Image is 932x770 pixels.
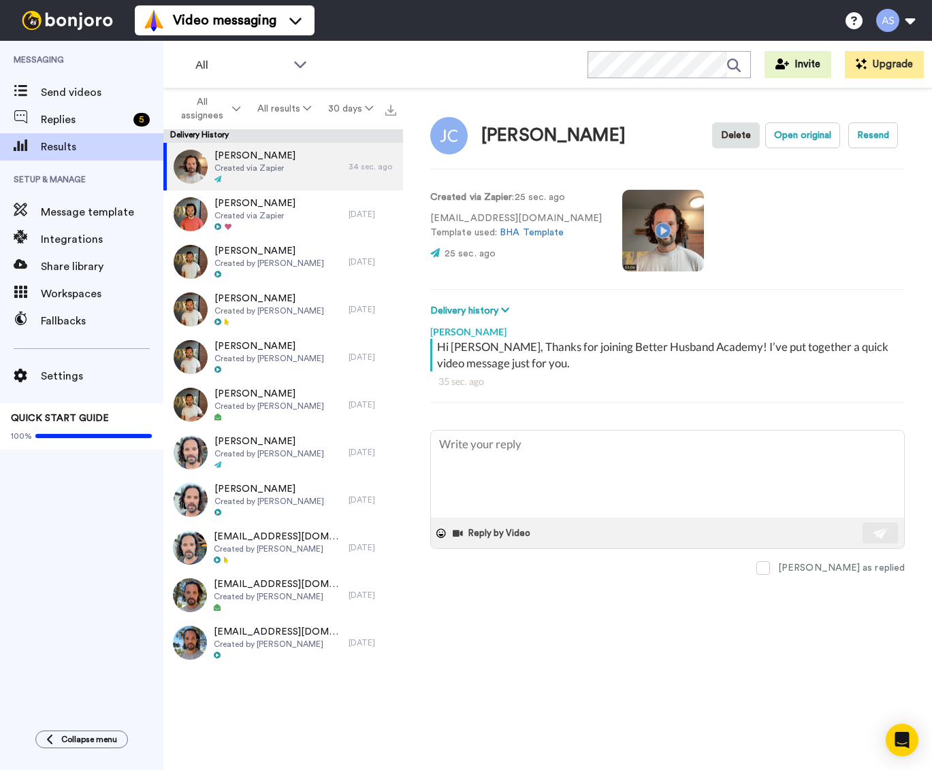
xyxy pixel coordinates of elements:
[41,112,128,128] span: Replies
[349,352,396,363] div: [DATE]
[214,339,324,353] span: [PERSON_NAME]
[349,542,396,553] div: [DATE]
[214,496,324,507] span: Created by [PERSON_NAME]
[765,51,831,78] button: Invite
[451,523,534,543] button: Reply by Video
[41,368,163,384] span: Settings
[163,286,403,333] a: [PERSON_NAME]Created by [PERSON_NAME][DATE]
[319,97,381,121] button: 30 days
[214,244,324,258] span: [PERSON_NAME]
[381,99,400,119] button: Export all results that match these filters now.
[174,150,208,184] img: 3507002f-efa6-436f-b7bd-913f763f44fd-thumb.jpg
[133,113,150,127] div: 5
[214,305,324,316] span: Created by [PERSON_NAME]
[11,431,32,441] span: 100%
[430,318,905,339] div: [PERSON_NAME]
[481,126,626,146] div: [PERSON_NAME]
[174,483,208,517] img: bef790af-f0ce-4cbf-afb8-aa526b604b66-thumb.jpg
[214,625,342,639] span: [EMAIL_ADDRESS][DOMAIN_NAME]
[16,11,118,30] img: bj-logo-header-white.svg
[430,212,602,240] p: [EMAIL_ADDRESS][DOMAIN_NAME] Template used:
[11,414,109,423] span: QUICK START GUIDE
[174,388,208,422] img: d8d26438-8d97-4790-a0d2-3c6d379880d2-thumb.jpg
[430,117,468,154] img: Image of James Colgan
[214,387,324,401] span: [PERSON_NAME]
[214,258,324,269] span: Created by [PERSON_NAME]
[438,375,897,388] div: 35 sec. ago
[437,339,901,371] div: Hi [PERSON_NAME], Thanks for joining Better Husband Academy! I’ve put together a quick video mess...
[174,435,208,469] img: 0d357559-bd97-4d5d-9b6a-88497b289a4b-thumb.jpg
[174,95,229,122] span: All assignees
[778,561,905,575] div: [PERSON_NAME] as replied
[195,57,287,73] span: All
[173,626,207,660] img: 6424c8aa-2714-4bfa-ad72-b684e18c0ce2-thumb.jpg
[500,228,564,237] a: BHA Template
[174,340,208,374] img: ff5f86a2-11ce-40cc-8b09-d14f96934d20-thumb.jpg
[41,286,163,302] span: Workspaces
[163,571,403,619] a: [EMAIL_ADDRESS][DOMAIN_NAME]Created by [PERSON_NAME][DATE]
[41,258,163,275] span: Share library
[143,10,165,31] img: vm-color.svg
[385,105,396,116] img: export.svg
[214,163,295,173] span: Created via Zapier
[845,51,924,78] button: Upgrade
[163,619,403,667] a: [EMAIL_ADDRESS][DOMAIN_NAME]Created by [PERSON_NAME][DATE]
[163,476,403,524] a: [PERSON_NAME]Created by [PERSON_NAME][DATE]
[163,143,403,190] a: [PERSON_NAME]Created via Zapier34 sec. ago
[41,204,163,220] span: Message template
[41,231,163,248] span: Integrations
[163,333,403,381] a: [PERSON_NAME]Created by [PERSON_NAME][DATE]
[214,482,324,496] span: [PERSON_NAME]
[166,90,249,128] button: All assignees
[712,122,760,148] button: Delete
[214,292,324,305] span: [PERSON_NAME]
[214,353,324,364] span: Created by [PERSON_NAME]
[163,129,403,143] div: Delivery History
[445,249,496,258] span: 25 sec. ago
[349,256,396,267] div: [DATE]
[41,139,163,155] span: Results
[35,731,128,748] button: Collapse menu
[430,303,513,318] button: Delivery history
[214,543,342,554] span: Created by [PERSON_NAME]
[873,528,888,539] img: send-white.svg
[214,577,342,591] span: [EMAIL_ADDRESS][DOMAIN_NAME]
[214,401,324,412] span: Created by [PERSON_NAME]
[174,197,208,231] img: fb1e01df-0eb5-4cb3-b143-980106165b06-thumb.jpg
[349,161,396,172] div: 34 sec. ago
[41,313,163,329] span: Fallbacks
[214,448,324,459] span: Created by [PERSON_NAME]
[163,524,403,571] a: [EMAIL_ADDRESS][DOMAIN_NAME]Created by [PERSON_NAME][DATE]
[349,447,396,458] div: [DATE]
[163,190,403,238] a: [PERSON_NAME]Created via Zapier[DATE]
[848,122,898,148] button: Resend
[765,122,840,148] button: Open original
[214,210,295,221] span: Created via Zapier
[214,530,342,543] span: [EMAIL_ADDRESS][DOMAIN_NAME]
[214,639,342,650] span: Created by [PERSON_NAME]
[249,97,320,121] button: All results
[349,304,396,315] div: [DATE]
[886,724,918,756] div: Open Intercom Messenger
[214,591,342,602] span: Created by [PERSON_NAME]
[163,238,403,286] a: [PERSON_NAME]Created by [PERSON_NAME][DATE]
[163,429,403,476] a: [PERSON_NAME]Created by [PERSON_NAME][DATE]
[174,245,208,279] img: 8c92c24a-42e3-4b96-b3b0-57b79ae4341f-thumb.jpg
[214,197,295,210] span: [PERSON_NAME]
[174,292,208,327] img: 94afd846-1d48-404a-9f91-e5303a478454-thumb.jpg
[41,84,163,101] span: Send videos
[173,578,207,612] img: f77e35ec-c1fa-4183-9ed5-998ba32172b9-thumb.jpg
[430,190,602,205] p: : 25 sec. ago
[61,734,117,745] span: Collapse menu
[430,192,512,202] strong: Created via Zapier
[349,209,396,220] div: [DATE]
[349,495,396,505] div: [DATE]
[163,381,403,429] a: [PERSON_NAME]Created by [PERSON_NAME][DATE]
[173,11,276,30] span: Video messaging
[349,399,396,410] div: [DATE]
[214,435,324,448] span: [PERSON_NAME]
[214,149,295,163] span: [PERSON_NAME]
[173,531,207,565] img: 6234ffce-5f23-451e-99a9-b178b62a4b42-thumb.jpg
[349,637,396,648] div: [DATE]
